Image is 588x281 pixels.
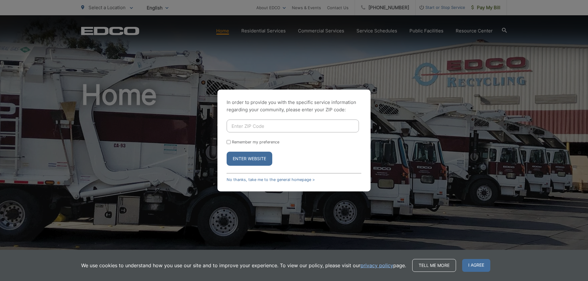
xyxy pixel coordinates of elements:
[81,262,406,269] p: We use cookies to understand how you use our site and to improve your experience. To view our pol...
[227,120,359,132] input: Enter ZIP Code
[360,262,393,269] a: privacy policy
[412,259,456,272] a: Tell me more
[227,152,272,166] button: Enter Website
[227,99,361,113] p: In order to provide you with the specific service information regarding your community, please en...
[232,140,279,144] label: Remember my preference
[227,177,315,182] a: No thanks, take me to the general homepage >
[462,259,490,272] span: I agree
